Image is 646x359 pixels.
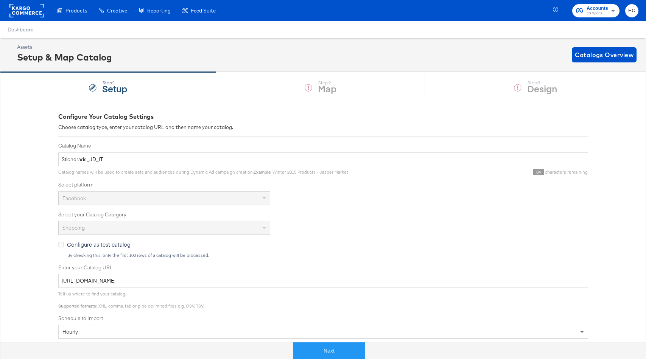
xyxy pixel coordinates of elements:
input: Name your catalog e.g. My Dynamic Product Catalog [58,152,588,166]
button: Catalogs Overview [572,47,637,62]
span: Tell us where to find your catalog. : XML, comma, tab or pipe delimited files e.g. CSV, TSV. [58,291,204,309]
label: Schedule to Import [58,315,588,322]
span: Feed Suite [191,8,216,14]
span: 84 [533,169,544,175]
span: JD Sports [587,11,608,17]
div: Configure Your Catalog Settings [58,112,588,121]
div: Choose catalog type, enter your catalog URL and then name your catalog. [58,124,588,131]
div: characters remaining [348,169,588,175]
span: Accounts [587,5,608,12]
span: Creative [107,8,127,14]
span: Catalogs Overview [575,50,634,60]
strong: Setup [102,82,127,95]
button: EC [625,4,638,17]
button: AccountsJD Sports [572,4,620,17]
span: EC [628,6,635,15]
div: By checking this, only the first 100 rows of a catalog will be processed. [67,253,588,258]
div: Step: 1 [102,80,127,85]
span: Facebook [62,195,86,202]
strong: Supported formats [58,303,96,309]
span: Shopping [62,224,85,231]
span: Configure as test catalog [67,241,131,248]
label: Enter your Catalog URL [58,264,588,271]
span: hourly [62,328,78,335]
span: Products [65,8,87,14]
label: Select your Catalog Category [58,211,588,218]
input: Enter Catalog URL, e.g. http://www.example.com/products.xml [58,274,588,288]
strong: Example [254,169,271,175]
a: Dashboard [8,26,34,33]
label: Select platform [58,181,588,188]
span: Reporting [147,8,171,14]
span: Catalog names will be used to create sets and audiences during Dynamic Ad campaign creation. : Wi... [58,169,348,175]
div: Setup & Map Catalog [17,51,112,64]
div: Assets [17,44,112,51]
label: Catalog Name [58,142,588,149]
